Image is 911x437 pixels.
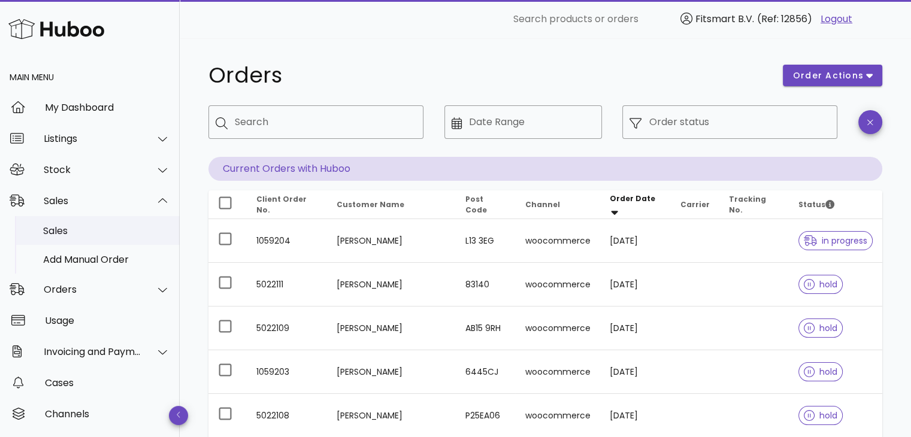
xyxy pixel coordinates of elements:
[247,263,327,306] td: 5022111
[783,65,882,86] button: order actions
[757,12,812,26] span: (Ref: 12856)
[247,190,327,219] th: Client Order No.
[456,306,515,350] td: AB15 9RH
[804,368,837,376] span: hold
[600,306,671,350] td: [DATE]
[208,157,882,181] p: Current Orders with Huboo
[44,133,141,144] div: Listings
[43,225,170,236] div: Sales
[327,350,456,394] td: [PERSON_NAME]
[804,411,837,420] span: hold
[208,65,768,86] h1: Orders
[456,263,515,306] td: 83140
[45,377,170,389] div: Cases
[792,69,864,82] span: order actions
[45,315,170,326] div: Usage
[45,102,170,113] div: My Dashboard
[515,350,600,394] td: woocommerce
[8,16,104,42] img: Huboo Logo
[337,199,404,210] span: Customer Name
[327,263,456,306] td: [PERSON_NAME]
[525,199,559,210] span: Channel
[798,199,834,210] span: Status
[327,219,456,263] td: [PERSON_NAME]
[695,12,754,26] span: Fitsmart B.V.
[327,190,456,219] th: Customer Name
[671,190,719,219] th: Carrier
[789,190,882,219] th: Status
[256,194,307,215] span: Client Order No.
[515,219,600,263] td: woocommerce
[600,190,671,219] th: Order Date: Sorted descending. Activate to remove sorting.
[680,199,710,210] span: Carrier
[247,219,327,263] td: 1059204
[43,254,170,265] div: Add Manual Order
[515,306,600,350] td: woocommerce
[804,280,837,289] span: hold
[44,164,141,175] div: Stock
[247,306,327,350] td: 5022109
[600,350,671,394] td: [DATE]
[609,193,655,204] span: Order Date
[45,408,170,420] div: Channels
[600,263,671,306] td: [DATE]
[456,219,515,263] td: L13 3EG
[729,194,766,215] span: Tracking No.
[327,306,456,350] td: [PERSON_NAME]
[515,190,600,219] th: Channel
[247,350,327,394] td: 1059203
[804,236,867,245] span: in progress
[804,324,837,332] span: hold
[44,346,141,357] div: Invoicing and Payments
[44,284,141,295] div: Orders
[465,194,487,215] span: Post Code
[456,190,515,219] th: Post Code
[515,263,600,306] td: woocommerce
[719,190,789,219] th: Tracking No.
[821,12,852,26] a: Logout
[44,195,141,207] div: Sales
[456,350,515,394] td: 6445CJ
[600,219,671,263] td: [DATE]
